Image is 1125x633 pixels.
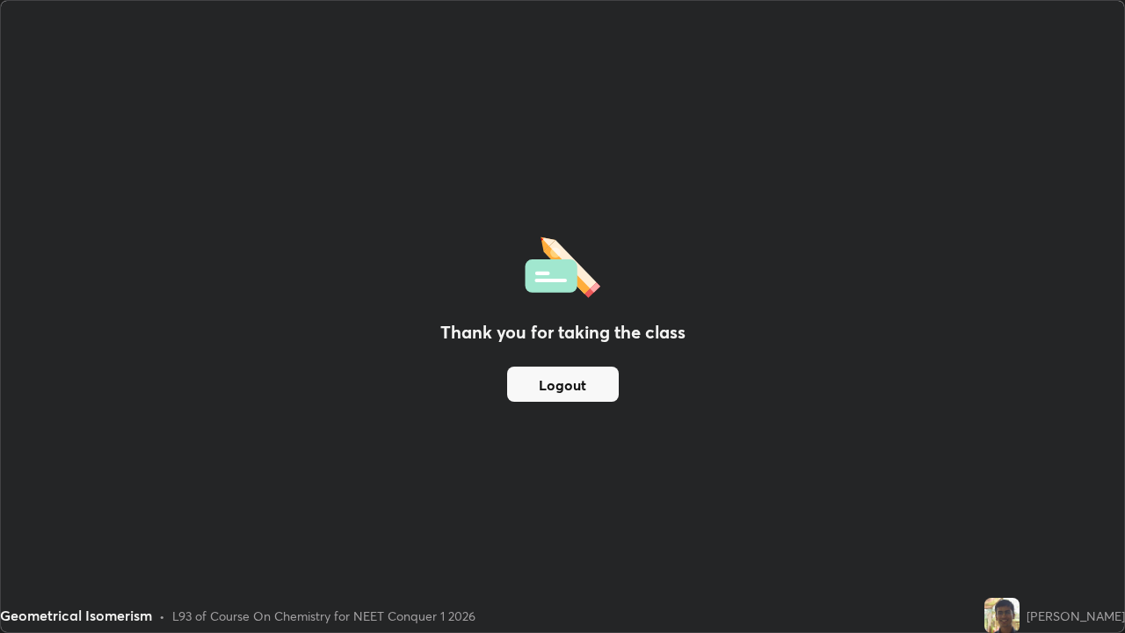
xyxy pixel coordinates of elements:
div: L93 of Course On Chemistry for NEET Conquer 1 2026 [172,607,475,625]
button: Logout [507,367,619,402]
div: [PERSON_NAME] [1027,607,1125,625]
img: offlineFeedback.1438e8b3.svg [525,231,600,298]
img: fba4d28887b045a8b942f0c1c28c138a.jpg [984,598,1020,633]
h2: Thank you for taking the class [440,319,686,346]
div: • [159,607,165,625]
